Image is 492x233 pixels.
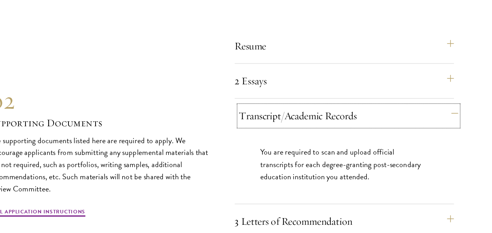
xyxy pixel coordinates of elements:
button: Transcript/Academic Records [262,117,461,136]
button: 3 Letters of Recommendation [258,213,458,232]
p: You are required to scan and upload official transcripts for each degree-granting post-secondary ... [281,154,434,187]
div: 02 [35,98,234,126]
button: 2 Essays [258,85,458,104]
a: Full Application Instructions [35,210,122,219]
button: Resume [258,53,458,72]
h3: Supporting Documents [35,126,234,139]
p: The supporting documents listed here are required to apply. We discourage applicants from submitt... [35,143,234,198]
